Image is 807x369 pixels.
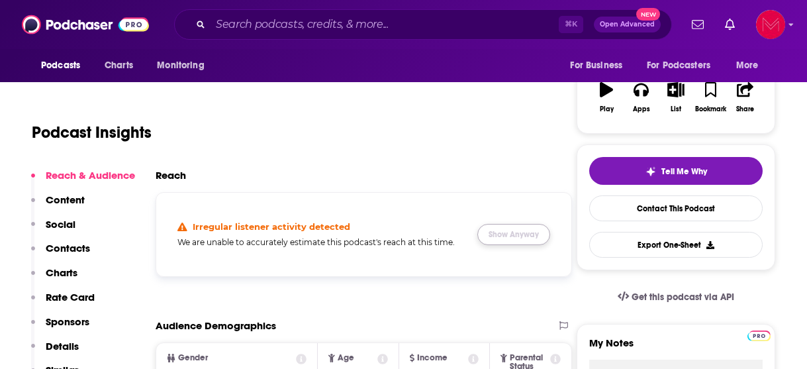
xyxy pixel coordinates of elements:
span: Age [338,354,354,362]
p: Charts [46,266,77,279]
a: Show notifications dropdown [720,13,740,36]
button: Bookmark [693,74,728,121]
button: open menu [561,53,639,78]
button: Share [728,74,763,121]
button: Show Anyway [477,224,550,245]
div: Apps [633,105,650,113]
h2: Audience Demographics [156,319,276,332]
div: Search podcasts, credits, & more... [174,9,672,40]
div: Share [736,105,754,113]
button: Details [31,340,79,364]
h2: Reach [156,169,186,182]
p: Content [46,193,85,206]
button: Social [31,218,75,242]
button: Export One-Sheet [589,232,763,258]
p: Social [46,218,75,231]
a: Show notifications dropdown [687,13,709,36]
span: More [736,56,759,75]
button: Sponsors [31,315,89,340]
span: Monitoring [157,56,204,75]
h1: Podcast Insights [32,123,152,142]
img: tell me why sparkle [645,166,656,177]
a: Pro website [747,329,771,341]
span: Logged in as Pamelamcclure [756,10,785,39]
a: Contact This Podcast [589,195,763,221]
button: open menu [32,53,97,78]
a: Get this podcast via API [607,281,745,313]
button: Show profile menu [756,10,785,39]
a: Charts [96,53,141,78]
div: List [671,105,681,113]
img: Podchaser Pro [747,331,771,341]
p: Contacts [46,242,90,254]
span: ⌘ K [559,16,583,33]
button: Play [589,74,624,121]
label: My Notes [589,337,763,360]
button: Apps [624,74,658,121]
span: New [636,8,660,21]
button: open menu [727,53,775,78]
p: Details [46,340,79,352]
button: open menu [148,53,221,78]
p: Sponsors [46,315,89,328]
h4: Irregular listener activity detected [193,221,350,232]
button: Open AdvancedNew [594,17,661,32]
span: Get this podcast via API [632,291,734,303]
button: Rate Card [31,291,95,315]
span: Income [417,354,448,362]
p: Reach & Audience [46,169,135,182]
span: Podcasts [41,56,80,75]
input: Search podcasts, credits, & more... [211,14,559,35]
button: Content [31,193,85,218]
button: List [659,74,693,121]
span: For Business [570,56,622,75]
button: open menu [638,53,730,78]
button: Charts [31,266,77,291]
div: Bookmark [695,105,726,113]
img: Podchaser - Follow, Share and Rate Podcasts [22,12,149,37]
button: Reach & Audience [31,169,135,193]
h5: We are unable to accurately estimate this podcast's reach at this time. [177,237,467,247]
span: Tell Me Why [661,166,707,177]
div: Play [600,105,614,113]
span: Charts [105,56,133,75]
button: Contacts [31,242,90,266]
span: Open Advanced [600,21,655,28]
span: For Podcasters [647,56,710,75]
button: tell me why sparkleTell Me Why [589,157,763,185]
img: User Profile [756,10,785,39]
p: Rate Card [46,291,95,303]
span: Gender [178,354,208,362]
